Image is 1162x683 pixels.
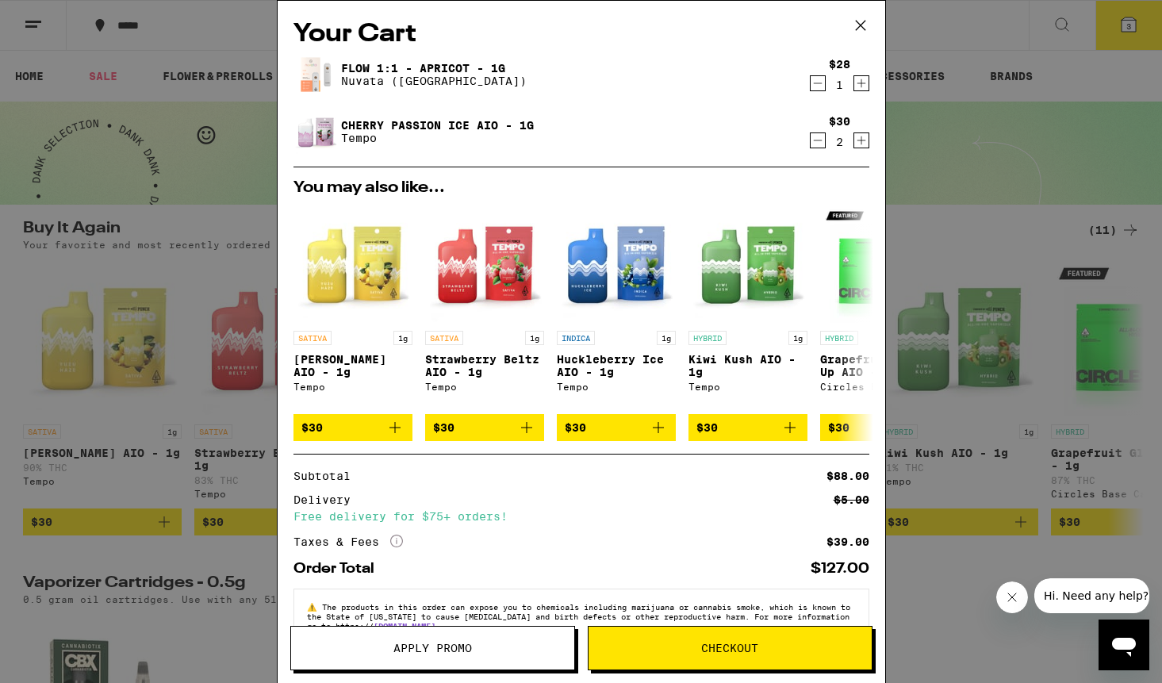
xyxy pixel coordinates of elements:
p: Kiwi Kush AIO - 1g [688,353,807,378]
p: HYBRID [688,331,727,345]
p: 1g [525,331,544,345]
p: Huckleberry Ice AIO - 1g [557,353,676,378]
a: Cherry Passion Ice AIO - 1g [341,119,534,132]
button: Decrement [810,132,826,148]
iframe: Message from company [1034,578,1149,613]
a: Open page for Huckleberry Ice AIO - 1g from Tempo [557,204,676,414]
div: $88.00 [826,470,869,482]
div: $28 [829,58,850,71]
div: Tempo [557,382,676,392]
p: 1g [788,331,807,345]
span: $30 [301,421,323,434]
button: Increment [853,132,869,148]
span: $30 [828,421,849,434]
img: Tempo - Strawberry Beltz AIO - 1g [425,204,544,323]
button: Increment [853,75,869,91]
img: Cherry Passion Ice AIO - 1g [293,109,338,154]
img: Flow 1:1 - Apricot - 1g [293,52,338,97]
p: Grapefruit Glow Up AIO - 1g [820,353,939,378]
span: Checkout [701,643,758,654]
a: Open page for Strawberry Beltz AIO - 1g from Tempo [425,204,544,414]
img: Tempo - Kiwi Kush AIO - 1g [688,204,807,323]
div: 2 [829,136,850,148]
div: Delivery [293,494,362,505]
p: [PERSON_NAME] AIO - 1g [293,353,412,378]
div: $5.00 [834,494,869,505]
button: Add to bag [688,414,807,441]
h2: Your Cart [293,17,869,52]
img: Tempo - Huckleberry Ice AIO - 1g [557,204,676,323]
p: 1g [657,331,676,345]
p: Strawberry Beltz AIO - 1g [425,353,544,378]
span: The products in this order can expose you to chemicals including marijuana or cannabis smoke, whi... [307,602,850,631]
iframe: Close message [996,581,1028,613]
div: Tempo [688,382,807,392]
p: 1g [393,331,412,345]
button: Checkout [588,626,872,670]
div: Tempo [425,382,544,392]
span: Apply Promo [393,643,472,654]
a: Flow 1:1 - Apricot - 1g [341,62,527,75]
div: Order Total [293,562,385,576]
p: Tempo [341,132,534,144]
div: Tempo [293,382,412,392]
div: $30 [829,115,850,128]
div: Taxes & Fees [293,535,403,549]
span: $30 [565,421,586,434]
div: $39.00 [826,536,869,547]
a: [DOMAIN_NAME] [374,621,435,631]
div: Subtotal [293,470,362,482]
img: Circles Base Camp - Grapefruit Glow Up AIO - 1g [820,204,939,323]
button: Apply Promo [290,626,575,670]
p: INDICA [557,331,595,345]
span: $30 [433,421,454,434]
div: Free delivery for $75+ orders! [293,511,869,522]
button: Add to bag [425,414,544,441]
span: ⚠️ [307,602,322,612]
iframe: Button to launch messaging window [1099,620,1149,670]
span: $30 [696,421,718,434]
a: Open page for Kiwi Kush AIO - 1g from Tempo [688,204,807,414]
div: 1 [829,79,850,91]
button: Add to bag [557,414,676,441]
p: SATIVA [425,331,463,345]
a: Open page for Grapefruit Glow Up AIO - 1g from Circles Base Camp [820,204,939,414]
button: Add to bag [820,414,939,441]
div: $127.00 [811,562,869,576]
a: Open page for Yuzu Haze AIO - 1g from Tempo [293,204,412,414]
h2: You may also like... [293,180,869,196]
div: Circles Base Camp [820,382,939,392]
p: Nuvata ([GEOGRAPHIC_DATA]) [341,75,527,87]
button: Add to bag [293,414,412,441]
img: Tempo - Yuzu Haze AIO - 1g [293,204,412,323]
button: Decrement [810,75,826,91]
p: HYBRID [820,331,858,345]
